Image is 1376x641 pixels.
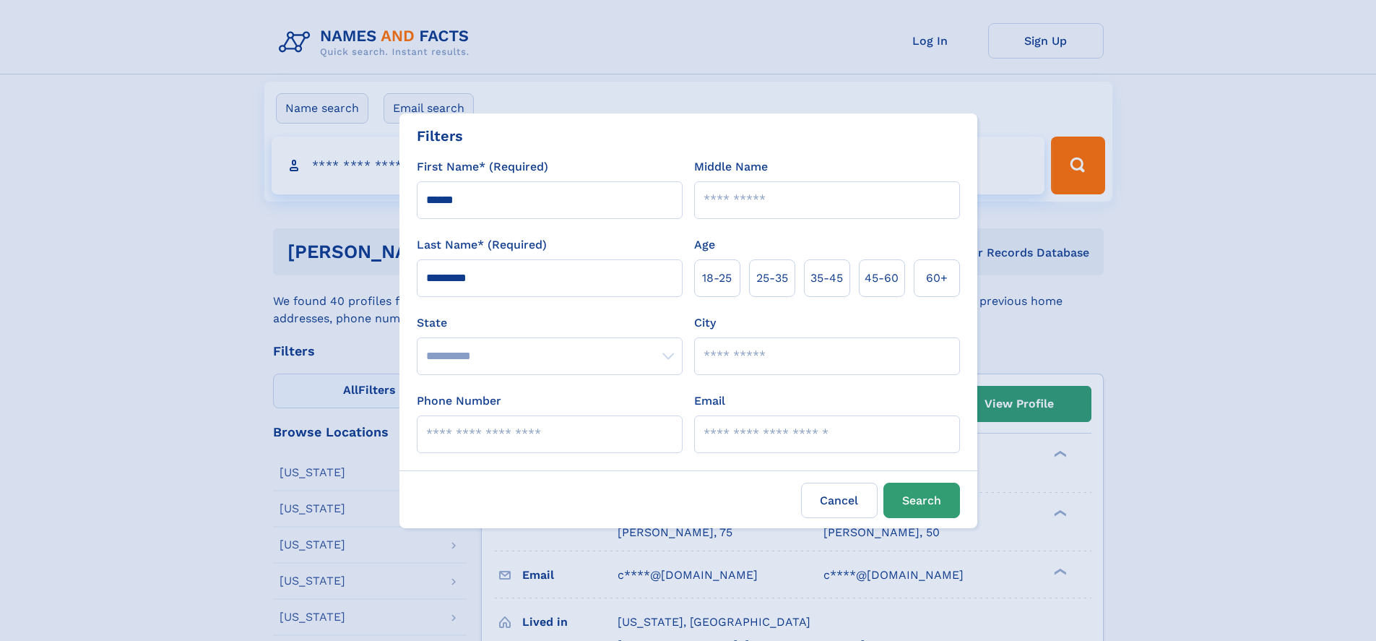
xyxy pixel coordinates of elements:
[694,314,716,332] label: City
[417,314,683,332] label: State
[926,270,948,287] span: 60+
[417,158,548,176] label: First Name* (Required)
[694,158,768,176] label: Middle Name
[883,483,960,518] button: Search
[694,392,725,410] label: Email
[865,270,899,287] span: 45‑60
[694,236,715,254] label: Age
[417,236,547,254] label: Last Name* (Required)
[417,392,501,410] label: Phone Number
[702,270,732,287] span: 18‑25
[801,483,878,518] label: Cancel
[810,270,843,287] span: 35‑45
[417,125,463,147] div: Filters
[756,270,788,287] span: 25‑35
